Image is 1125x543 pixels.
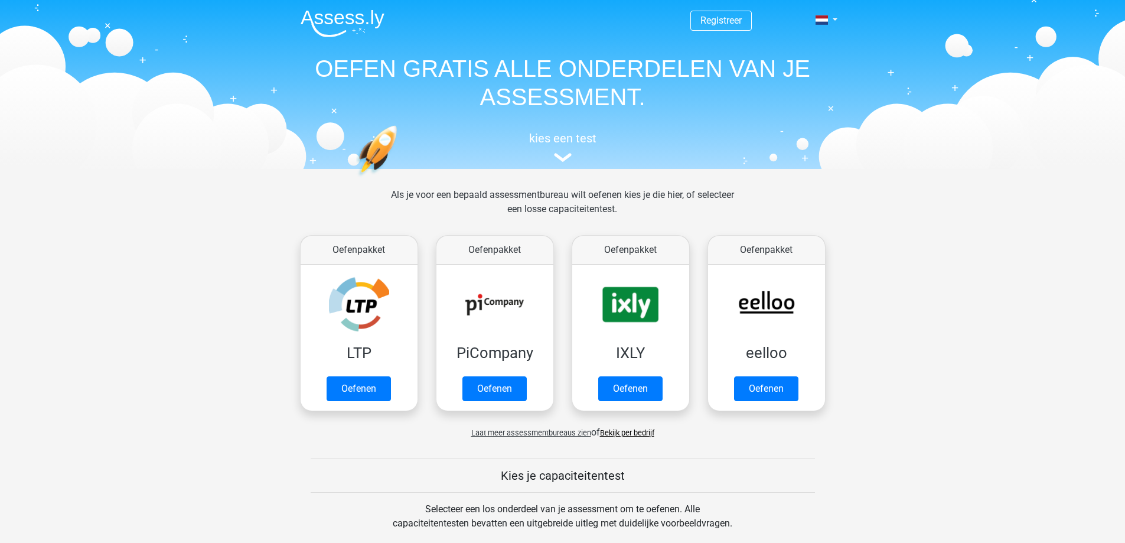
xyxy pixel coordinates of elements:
[598,376,663,401] a: Oefenen
[381,188,744,230] div: Als je voor een bepaald assessmentbureau wilt oefenen kies je die hier, of selecteer een losse ca...
[356,125,443,232] img: oefenen
[291,131,834,145] h5: kies een test
[291,416,834,440] div: of
[462,376,527,401] a: Oefenen
[471,428,591,437] span: Laat meer assessmentbureaus zien
[291,131,834,162] a: kies een test
[311,469,815,483] h5: Kies je capaciteitentest
[291,54,834,111] h1: OEFEN GRATIS ALLE ONDERDELEN VAN JE ASSESSMENT.
[734,376,798,401] a: Oefenen
[600,428,654,437] a: Bekijk per bedrijf
[327,376,391,401] a: Oefenen
[700,15,742,26] a: Registreer
[301,9,384,37] img: Assessly
[554,153,572,162] img: assessment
